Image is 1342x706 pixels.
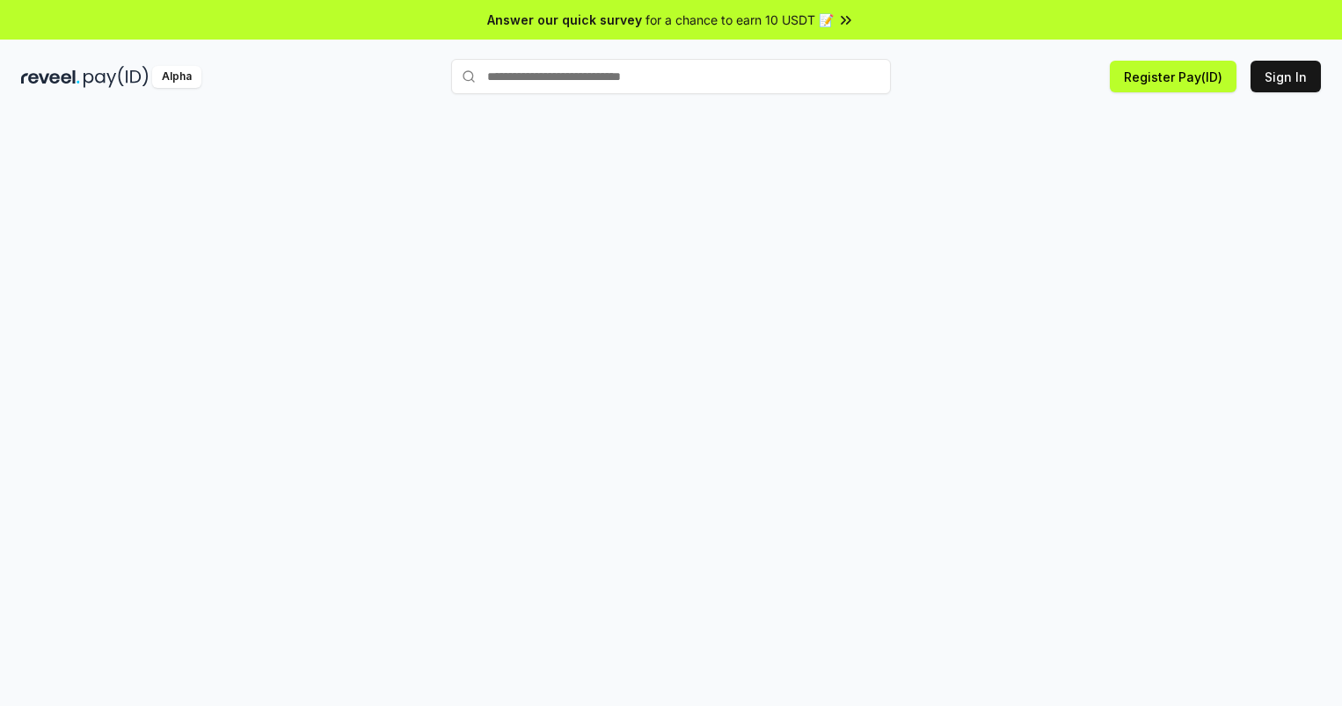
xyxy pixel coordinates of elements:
[1251,61,1321,92] button: Sign In
[1110,61,1236,92] button: Register Pay(ID)
[152,66,201,88] div: Alpha
[487,11,642,29] span: Answer our quick survey
[21,66,80,88] img: reveel_dark
[645,11,834,29] span: for a chance to earn 10 USDT 📝
[84,66,149,88] img: pay_id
